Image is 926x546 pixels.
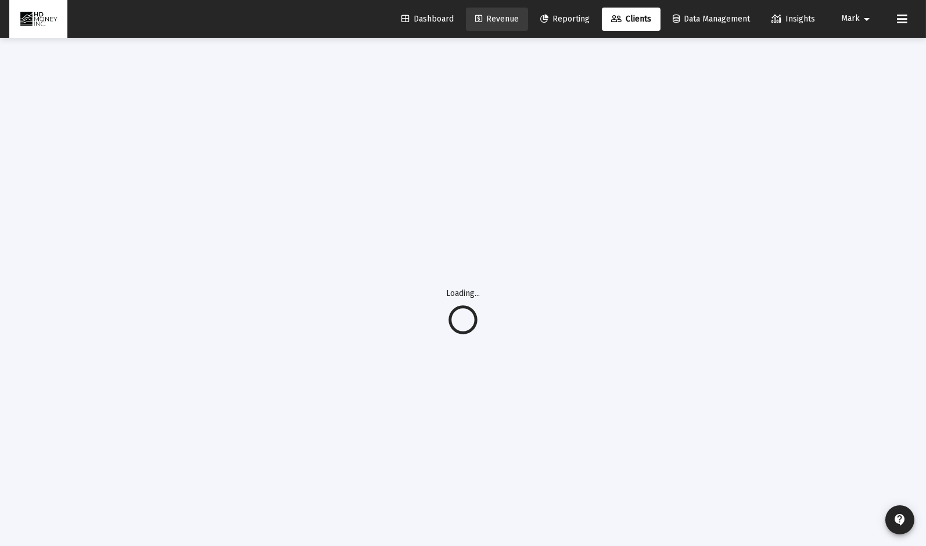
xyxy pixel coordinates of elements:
a: Clients [602,8,661,31]
mat-icon: arrow_drop_down [860,8,874,31]
mat-icon: contact_support [893,513,907,527]
a: Reporting [531,8,599,31]
span: Clients [611,14,651,24]
img: Dashboard [18,8,59,31]
span: Dashboard [401,14,454,24]
span: Data Management [673,14,750,24]
button: Mark [827,7,888,30]
span: Insights [771,14,815,24]
a: Insights [762,8,824,31]
a: Revenue [466,8,528,31]
a: Dashboard [392,8,463,31]
span: Mark [841,14,860,24]
span: Revenue [475,14,519,24]
span: Reporting [540,14,590,24]
a: Data Management [663,8,759,31]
